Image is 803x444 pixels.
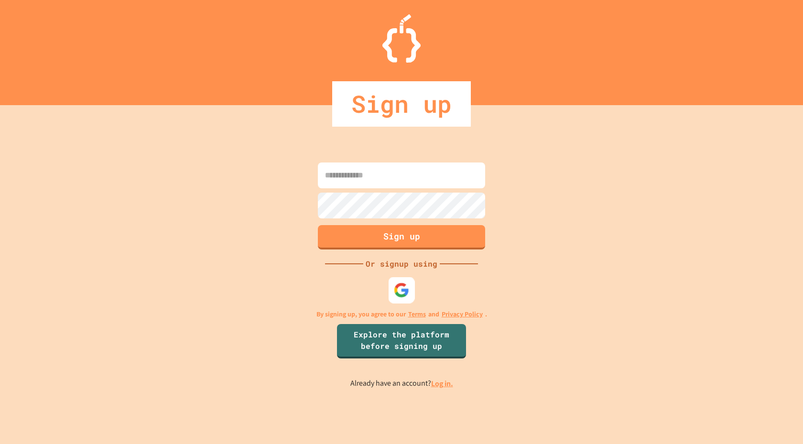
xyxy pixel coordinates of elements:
[316,309,487,319] p: By signing up, you agree to our and .
[724,364,793,405] iframe: chat widget
[442,309,483,319] a: Privacy Policy
[763,406,793,434] iframe: chat widget
[394,282,410,298] img: google-icon.svg
[318,225,485,249] button: Sign up
[350,378,453,390] p: Already have an account?
[363,258,440,270] div: Or signup using
[382,14,421,63] img: Logo.svg
[332,81,471,127] div: Sign up
[408,309,426,319] a: Terms
[431,379,453,389] a: Log in.
[337,324,466,358] a: Explore the platform before signing up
